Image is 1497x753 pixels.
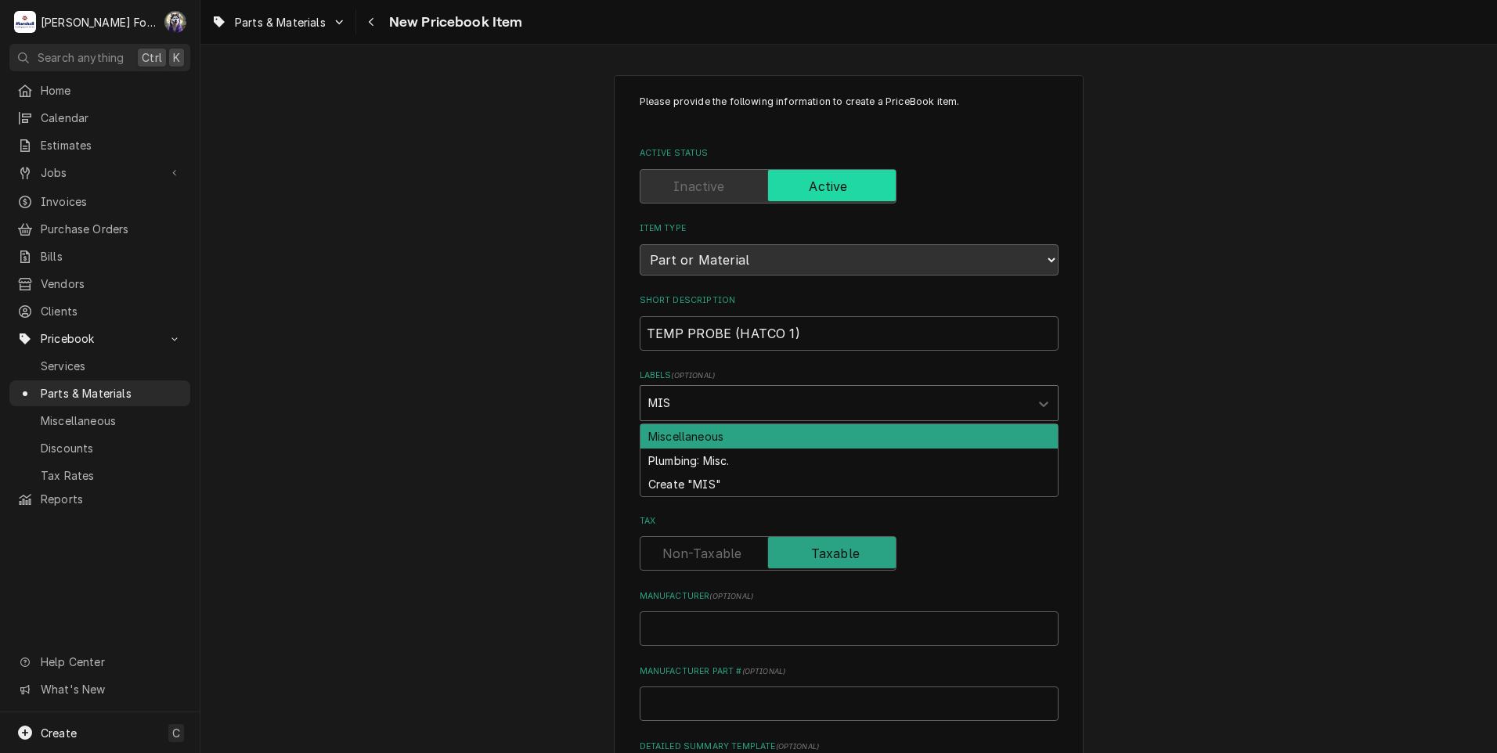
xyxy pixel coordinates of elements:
[9,189,190,214] a: Invoices
[9,326,190,351] a: Go to Pricebook
[9,132,190,158] a: Estimates
[640,515,1059,571] div: Tax
[640,95,1059,124] p: Please provide the following information to create a PriceBook item.
[41,330,159,347] span: Pricebook
[640,515,1059,528] label: Tax
[41,413,182,429] span: Miscellaneous
[164,11,186,33] div: C(
[640,449,1058,473] div: Plumbing: Misc.
[640,222,1059,235] label: Item Type
[640,740,1059,753] label: Detailed Summary Template
[640,294,1059,350] div: Short Description
[41,385,182,402] span: Parts & Materials
[9,676,190,702] a: Go to What's New
[172,725,180,741] span: C
[14,11,36,33] div: M
[640,222,1059,275] div: Item Type
[41,193,182,210] span: Invoices
[9,435,190,461] a: Discounts
[41,14,156,31] div: [PERSON_NAME] Food Equipment Service
[41,303,182,319] span: Clients
[384,12,523,33] span: New Pricebook Item
[640,369,1059,382] label: Labels
[9,216,190,242] a: Purchase Orders
[742,667,786,676] span: ( optional )
[41,137,182,153] span: Estimates
[142,49,162,66] span: Ctrl
[640,665,1059,678] label: Manufacturer Part #
[9,298,190,324] a: Clients
[9,649,190,675] a: Go to Help Center
[671,371,715,380] span: ( optional )
[9,44,190,71] button: Search anythingCtrlK
[9,243,190,269] a: Bills
[9,380,190,406] a: Parts & Materials
[640,424,1058,449] div: Miscellaneous
[14,11,36,33] div: Marshall Food Equipment Service's Avatar
[640,316,1059,351] input: Name used to describe this Part or Material
[640,665,1059,721] div: Manufacturer Part #
[776,742,820,751] span: ( optional )
[173,49,180,66] span: K
[9,463,190,488] a: Tax Rates
[41,726,77,740] span: Create
[205,9,352,35] a: Go to Parts & Materials
[41,654,181,670] span: Help Center
[41,681,181,697] span: What's New
[41,248,182,265] span: Bills
[235,14,326,31] span: Parts & Materials
[41,440,182,456] span: Discounts
[164,11,186,33] div: Chris Murphy (103)'s Avatar
[41,82,182,99] span: Home
[9,486,190,512] a: Reports
[38,49,124,66] span: Search anything
[640,590,1059,646] div: Manufacturer
[640,169,1059,204] div: Active
[640,147,1059,203] div: Active Status
[640,294,1059,307] label: Short Description
[41,221,182,237] span: Purchase Orders
[41,110,182,126] span: Calendar
[9,408,190,434] a: Miscellaneous
[359,9,384,34] button: Navigate back
[41,467,182,484] span: Tax Rates
[41,491,182,507] span: Reports
[640,472,1058,496] div: Create "MIS"
[640,147,1059,160] label: Active Status
[9,77,190,103] a: Home
[41,276,182,292] span: Vendors
[41,358,182,374] span: Services
[640,369,1059,420] div: Labels
[9,271,190,297] a: Vendors
[9,353,190,379] a: Services
[640,590,1059,603] label: Manufacturer
[709,592,753,600] span: ( optional )
[9,160,190,186] a: Go to Jobs
[41,164,159,181] span: Jobs
[9,105,190,131] a: Calendar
